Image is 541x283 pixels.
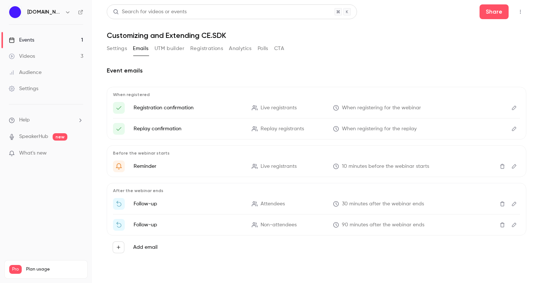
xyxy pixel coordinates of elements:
button: Polls [258,43,268,54]
li: Here's your access link to {{ event_name }}! [113,123,520,135]
iframe: Noticeable Trigger [74,150,83,157]
span: 10 minutes before the webinar starts [342,163,429,170]
button: Analytics [229,43,252,54]
button: Edit [508,198,520,210]
h6: [DOMAIN_NAME] [27,8,62,16]
button: Edit [508,219,520,231]
button: Emails [133,43,148,54]
button: Delete [496,160,508,172]
span: Non-attendees [261,221,297,229]
label: Add email [133,244,158,251]
span: Help [19,116,30,124]
li: help-dropdown-opener [9,116,83,124]
p: Follow-up [134,200,243,208]
li: Watch the replay of {{ event_name }} [113,219,520,231]
button: Share [480,4,509,19]
button: Delete [496,198,508,210]
p: Before the webinar starts [113,150,520,156]
p: Replay confirmation [134,125,243,132]
span: Pro [9,265,22,274]
div: Events [9,36,34,44]
div: Audience [9,69,42,76]
button: Settings [107,43,127,54]
p: When registered [113,92,520,98]
li: {{ event_name }} is about to go live [113,160,520,172]
button: Edit [508,123,520,135]
span: When registering for the webinar [342,104,421,112]
span: What's new [19,149,47,157]
span: Attendees [261,200,285,208]
div: Videos [9,53,35,60]
li: Here's your access link to {{ event_name }}! [113,102,520,114]
p: After the webinar ends [113,188,520,194]
button: Registrations [190,43,223,54]
span: Live registrants [261,163,297,170]
button: CTA [274,43,284,54]
p: Reminder [134,163,243,170]
span: Plan usage [26,266,83,272]
p: Follow-up [134,221,243,229]
div: Search for videos or events [113,8,187,16]
button: Edit [508,160,520,172]
h1: Customizing and Extending CE.SDK [107,31,526,40]
a: SpeakerHub [19,133,48,141]
span: Replay registrants [261,125,304,133]
p: Registration confirmation [134,104,243,112]
span: 30 minutes after the webinar ends [342,200,424,208]
button: UTM builder [155,43,184,54]
div: Settings [9,85,38,92]
span: Live registrants [261,104,297,112]
span: new [53,133,67,141]
button: Delete [496,219,508,231]
button: Edit [508,102,520,114]
h2: Event emails [107,66,526,75]
img: IMG.LY [9,6,21,18]
span: 90 minutes after the webinar ends [342,221,424,229]
li: Thanks for attending {{ event_name }} [113,198,520,210]
span: When registering for the replay [342,125,417,133]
